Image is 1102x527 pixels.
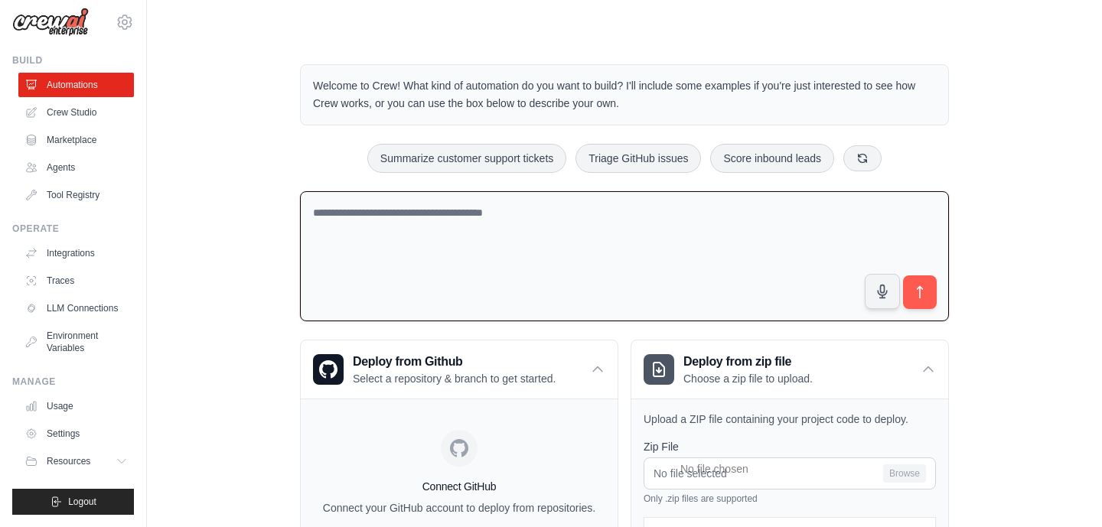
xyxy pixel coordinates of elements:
a: Agents [18,155,134,180]
img: Logo [12,8,89,37]
span: Resources [47,455,90,467]
h3: Deploy from zip file [683,353,813,371]
p: Select a repository & branch to get started. [353,371,556,386]
a: Automations [18,73,134,97]
button: Logout [12,489,134,515]
a: Marketplace [18,128,134,152]
div: Build [12,54,134,67]
button: Score inbound leads [710,144,834,173]
a: Integrations [18,241,134,265]
a: Environment Variables [18,324,134,360]
span: Logout [68,496,96,508]
a: LLM Connections [18,296,134,320]
button: Triage GitHub issues [575,144,701,173]
h3: Deploy from Github [353,353,556,371]
p: Choose a zip file to upload. [683,371,813,386]
p: Upload a ZIP file containing your project code to deploy. [644,412,936,427]
h4: Connect GitHub [313,479,605,494]
a: Traces [18,268,134,293]
a: Crew Studio [18,100,134,125]
p: Only .zip files are supported [644,493,936,505]
a: Usage [18,394,134,418]
div: Operate [12,223,134,235]
iframe: Chat Widget [1025,454,1102,527]
div: Manage [12,376,134,388]
button: Resources [18,449,134,473]
a: Tool Registry [18,183,134,207]
label: Zip File [644,439,936,454]
p: Connect your GitHub account to deploy from repositories. [313,500,605,516]
input: No file selected Browse [644,457,936,490]
a: Settings [18,421,134,446]
button: Summarize customer support tickets [367,144,566,173]
p: Welcome to Crew! What kind of automation do you want to build? I'll include some examples if you'... [313,77,936,112]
